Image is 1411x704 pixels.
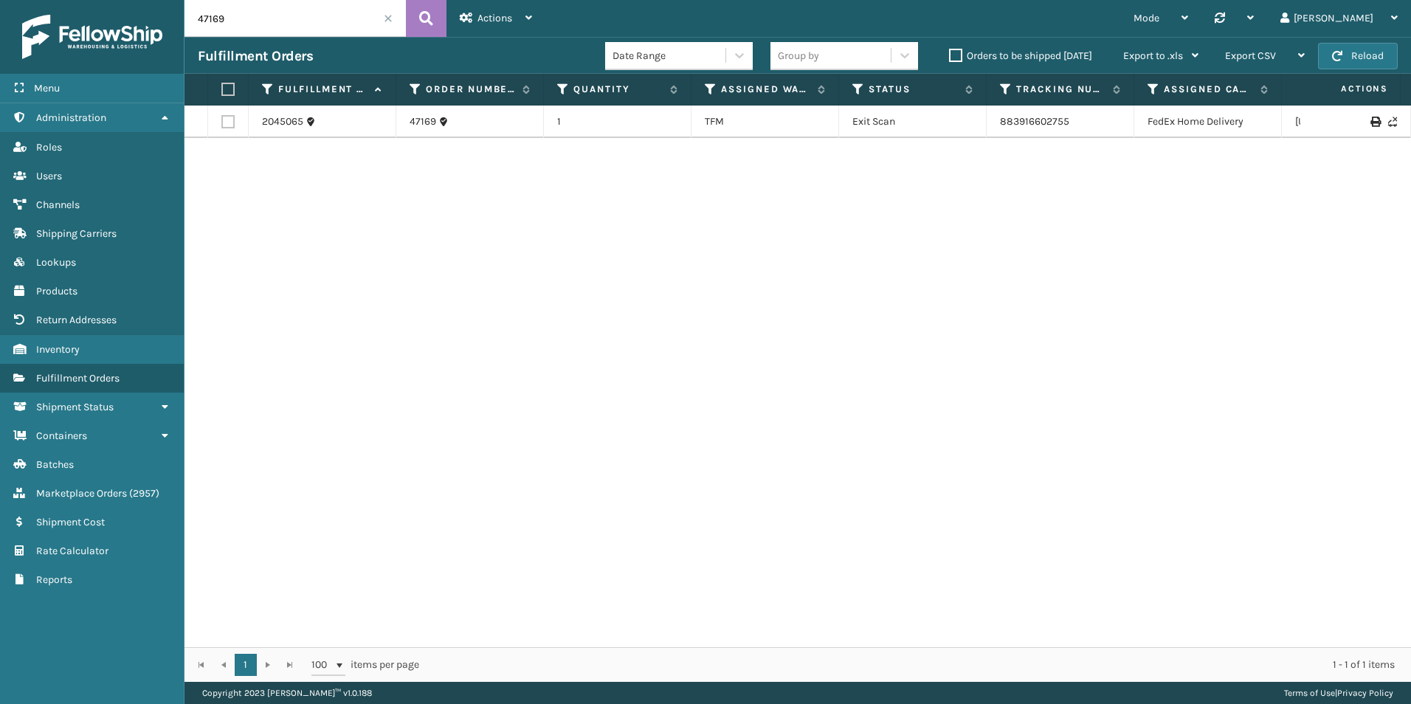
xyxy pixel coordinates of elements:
[311,654,419,676] span: items per page
[839,106,987,138] td: Exit Scan
[36,256,76,269] span: Lookups
[573,83,663,96] label: Quantity
[1318,43,1398,69] button: Reload
[1284,682,1393,704] div: |
[36,199,80,211] span: Channels
[1134,12,1159,24] span: Mode
[869,83,958,96] label: Status
[36,458,74,471] span: Batches
[36,401,114,413] span: Shipment Status
[36,343,80,356] span: Inventory
[36,372,120,384] span: Fulfillment Orders
[36,429,87,442] span: Containers
[477,12,512,24] span: Actions
[129,487,159,500] span: ( 2957 )
[262,114,303,129] a: 2045065
[36,170,62,182] span: Users
[721,83,810,96] label: Assigned Warehouse
[778,48,819,63] div: Group by
[1123,49,1183,62] span: Export to .xls
[36,111,106,124] span: Administration
[613,48,727,63] div: Date Range
[36,285,77,297] span: Products
[949,49,1092,62] label: Orders to be shipped [DATE]
[202,682,372,704] p: Copyright 2023 [PERSON_NAME]™ v 1.0.188
[440,658,1395,672] div: 1 - 1 of 1 items
[1337,688,1393,698] a: Privacy Policy
[22,15,162,59] img: logo
[1134,106,1282,138] td: FedEx Home Delivery
[36,573,72,586] span: Reports
[1294,77,1397,101] span: Actions
[1000,115,1069,128] a: 883916602755
[36,545,108,557] span: Rate Calculator
[36,141,62,153] span: Roles
[426,83,515,96] label: Order Number
[311,658,334,672] span: 100
[36,314,117,326] span: Return Addresses
[235,654,257,676] a: 1
[34,82,60,94] span: Menu
[1225,49,1276,62] span: Export CSV
[1164,83,1253,96] label: Assigned Carrier Service
[1284,688,1335,698] a: Terms of Use
[544,106,691,138] td: 1
[278,83,368,96] label: Fulfillment Order Id
[36,227,117,240] span: Shipping Carriers
[691,106,839,138] td: TFM
[410,114,436,129] a: 47169
[1370,117,1379,127] i: Print Label
[1016,83,1105,96] label: Tracking Number
[36,516,105,528] span: Shipment Cost
[36,487,127,500] span: Marketplace Orders
[1388,117,1397,127] i: Never Shipped
[198,47,313,65] h3: Fulfillment Orders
